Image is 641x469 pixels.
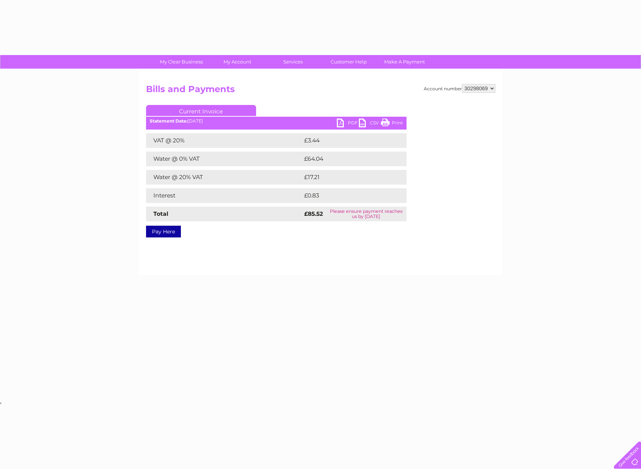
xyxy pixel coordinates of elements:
[150,118,187,124] b: Statement Date:
[337,119,359,129] a: PDF
[359,119,381,129] a: CSV
[146,84,495,98] h2: Bills and Payments
[304,210,323,217] strong: £85.52
[263,55,323,69] a: Services
[153,210,168,217] strong: Total
[302,188,389,203] td: £0.83
[146,119,407,124] div: [DATE]
[302,152,392,166] td: £64.04
[381,119,403,129] a: Print
[374,55,435,69] a: Make A Payment
[302,133,390,148] td: £3.44
[146,170,302,185] td: Water @ 20% VAT
[146,188,302,203] td: Interest
[302,170,390,185] td: £17.21
[146,226,181,237] a: Pay Here
[146,105,256,116] a: Current Invoice
[424,84,495,93] div: Account number
[146,152,302,166] td: Water @ 0% VAT
[326,207,407,221] td: Please ensure payment reaches us by [DATE]
[318,55,379,69] a: Customer Help
[151,55,212,69] a: My Clear Business
[207,55,267,69] a: My Account
[146,133,302,148] td: VAT @ 20%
